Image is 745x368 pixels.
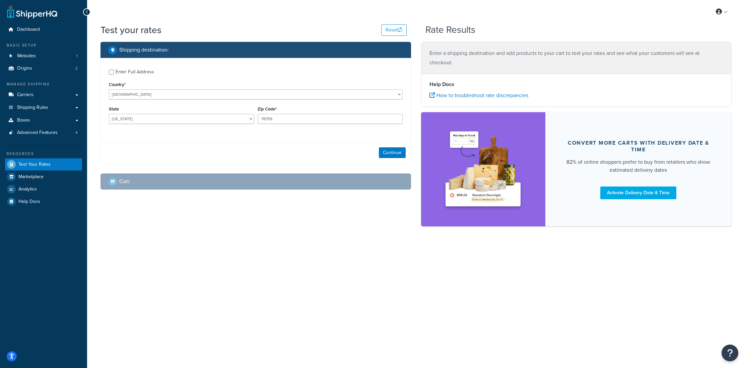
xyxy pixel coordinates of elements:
span: Test Your Rates [18,162,51,167]
label: State [109,106,119,112]
button: Reset [381,24,407,36]
div: 82% of online shoppers prefer to buy from retailers who show estimated delivery dates [561,158,716,174]
div: Basic Setup [5,43,82,48]
span: Origins [17,66,32,71]
label: Country* [109,82,126,87]
h2: Shipping destination : [119,47,169,53]
span: Websites [17,53,36,59]
div: Resources [5,151,82,157]
span: Carriers [17,92,33,98]
h2: Cart : [119,178,130,185]
div: Enter Full Address [116,67,154,77]
button: Open Resource Center [722,345,738,361]
span: Boxes [17,118,30,123]
a: Activate Delivery Date & Time [600,187,676,199]
input: Enter Full Address [109,70,114,75]
span: 4 [75,130,78,136]
span: Shipping Rules [17,105,48,111]
span: Marketplace [18,174,44,180]
a: Websites1 [5,50,82,62]
h4: Help Docs [429,80,723,88]
a: Advanced Features4 [5,127,82,139]
a: How to troubleshoot rate discrepancies [429,91,528,99]
a: Dashboard [5,23,82,36]
a: Shipping Rules [5,101,82,114]
span: Dashboard [17,27,40,32]
button: Continue [379,147,406,158]
a: Help Docs [5,196,82,208]
div: Manage Shipping [5,81,82,87]
h2: Rate Results [425,25,475,35]
a: Analytics [5,183,82,195]
span: 1 [76,53,78,59]
span: Help Docs [18,199,40,205]
a: Carriers [5,89,82,101]
label: Zip Code* [258,106,277,112]
a: Test Your Rates [5,158,82,170]
div: Convert more carts with delivery date & time [561,140,716,153]
li: Advanced Features [5,127,82,139]
li: Websites [5,50,82,62]
span: Analytics [18,187,37,192]
a: Boxes [5,114,82,127]
span: 2 [75,66,78,71]
p: Enter a shipping destination and add products to your cart to test your rates and see what your c... [429,49,723,67]
img: feature-image-ddt-36eae7f7280da8017bfb280eaccd9c446f90b1fe08728e4019434db127062ab4.png [441,122,525,216]
a: Marketplace [5,171,82,183]
a: Origins2 [5,62,82,75]
span: Advanced Features [17,130,58,136]
h1: Test your rates [100,23,161,36]
li: Origins [5,62,82,75]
